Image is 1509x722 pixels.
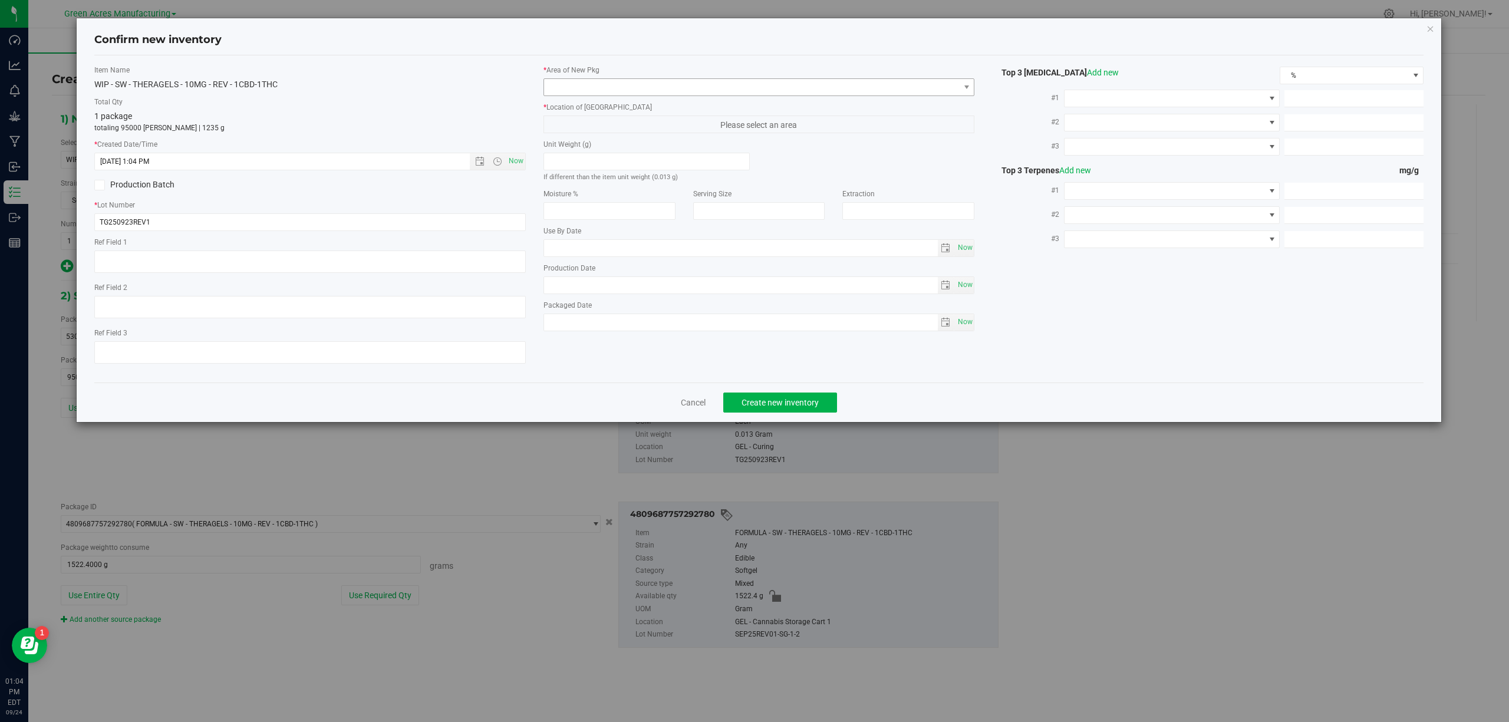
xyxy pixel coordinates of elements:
label: Item Name [94,65,526,75]
iframe: Resource center [12,628,47,663]
h4: Confirm new inventory [94,32,222,48]
label: Moisture % [543,189,676,199]
span: Top 3 Terpenes [992,166,1091,175]
button: Create new inventory [723,393,837,413]
label: Production Date [543,263,975,273]
div: WIP - SW - THERAGELS - 10MG - REV - 1CBD-1THC [94,78,526,91]
span: select [938,277,955,294]
iframe: Resource center unread badge [35,626,49,640]
span: Set Current date [955,239,975,256]
span: select [938,240,955,256]
span: Open the time view [487,157,507,166]
label: Use By Date [543,226,975,236]
a: Cancel [681,397,706,408]
label: #1 [992,180,1064,201]
span: Top 3 [MEDICAL_DATA] [992,68,1119,77]
span: Open the date view [470,157,490,166]
span: select [954,314,974,331]
span: mg/g [1399,166,1424,175]
label: Extraction [842,189,974,199]
a: Add new [1059,166,1091,175]
span: Set Current date [955,314,975,331]
span: select [954,277,974,294]
label: Location of [GEOGRAPHIC_DATA] [543,102,975,113]
label: #2 [992,204,1064,225]
span: Create new inventory [742,398,819,407]
label: Lot Number [94,200,526,210]
span: Set Current date [506,153,526,170]
a: Add new [1087,68,1119,77]
label: Total Qty [94,97,526,107]
label: #2 [992,111,1064,133]
span: 1 package [94,111,132,121]
span: select [938,314,955,331]
span: select [954,240,974,256]
small: If different than the item unit weight (0.013 g) [543,173,678,181]
label: Created Date/Time [94,139,526,150]
label: #1 [992,87,1064,108]
label: Ref Field 3 [94,328,526,338]
p: totaling 95000 [PERSON_NAME] | 1235 g [94,123,526,133]
label: #3 [992,228,1064,249]
label: Serving Size [693,189,825,199]
label: Ref Field 1 [94,237,526,248]
label: Ref Field 2 [94,282,526,293]
label: Area of New Pkg [543,65,975,75]
span: Set Current date [955,276,975,294]
label: Unit Weight (g) [543,139,750,150]
span: % [1280,67,1408,84]
label: #3 [992,136,1064,157]
span: Please select an area [543,116,975,133]
label: Packaged Date [543,300,975,311]
label: Production Batch [94,179,301,191]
